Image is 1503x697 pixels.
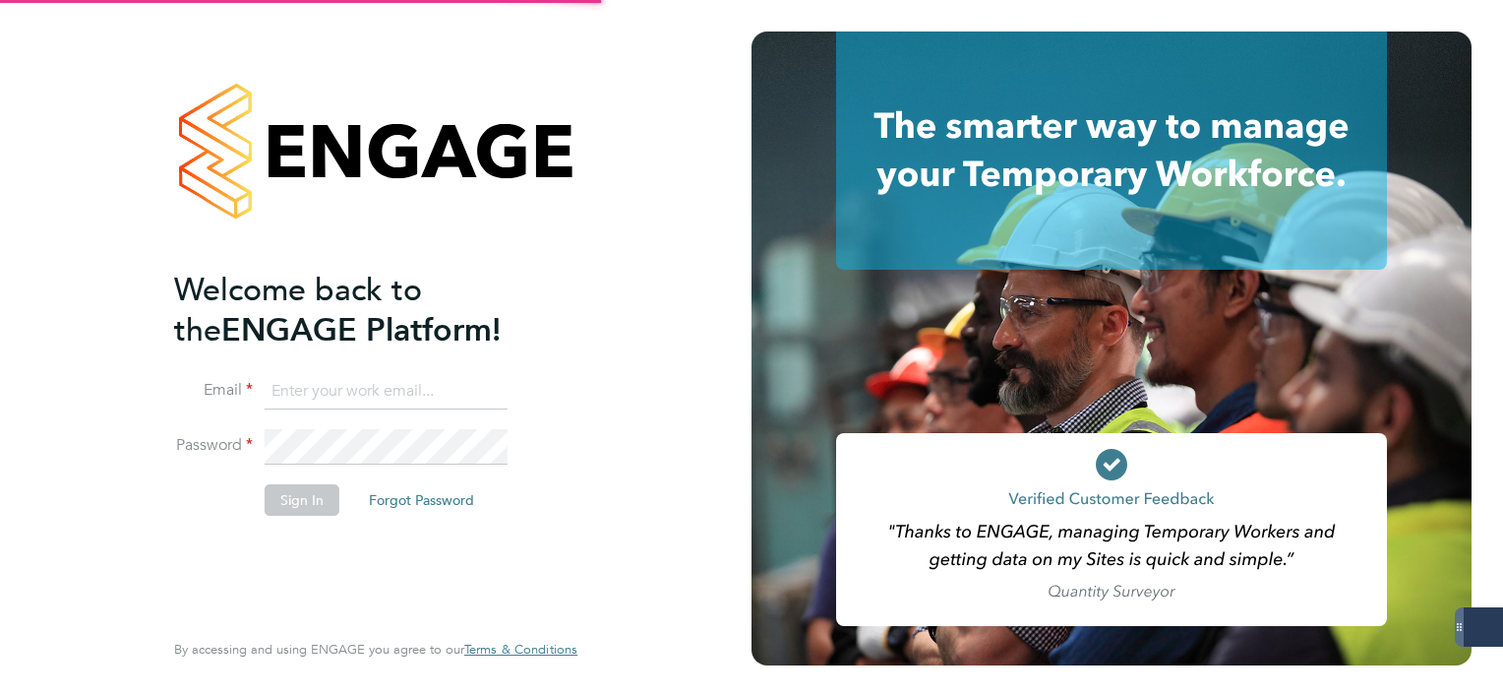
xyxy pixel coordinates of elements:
[174,271,422,349] span: Welcome back to the
[464,641,577,658] span: Terms & Conditions
[265,484,339,516] button: Sign In
[174,270,558,350] h2: ENGAGE Platform!
[174,435,253,456] label: Password
[174,380,253,401] label: Email
[174,641,577,658] span: By accessing and using ENGAGE you agree to our
[265,374,508,410] input: Enter your work email...
[353,484,490,516] button: Forgot Password
[464,642,577,658] a: Terms & Conditions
